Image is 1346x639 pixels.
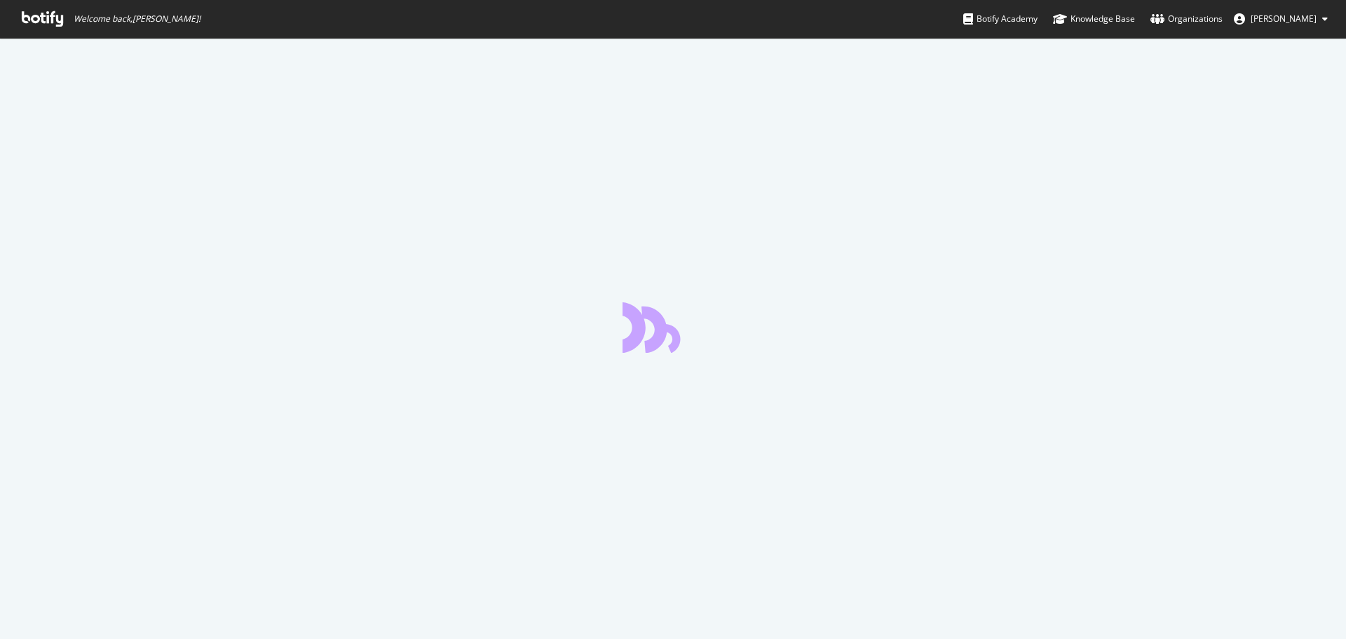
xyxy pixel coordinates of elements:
[1150,12,1223,26] div: Organizations
[1223,8,1339,30] button: [PERSON_NAME]
[1251,13,1317,25] span: Alejandra Roca
[963,12,1038,26] div: Botify Academy
[623,302,723,353] div: animation
[1053,12,1135,26] div: Knowledge Base
[74,13,200,25] span: Welcome back, [PERSON_NAME] !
